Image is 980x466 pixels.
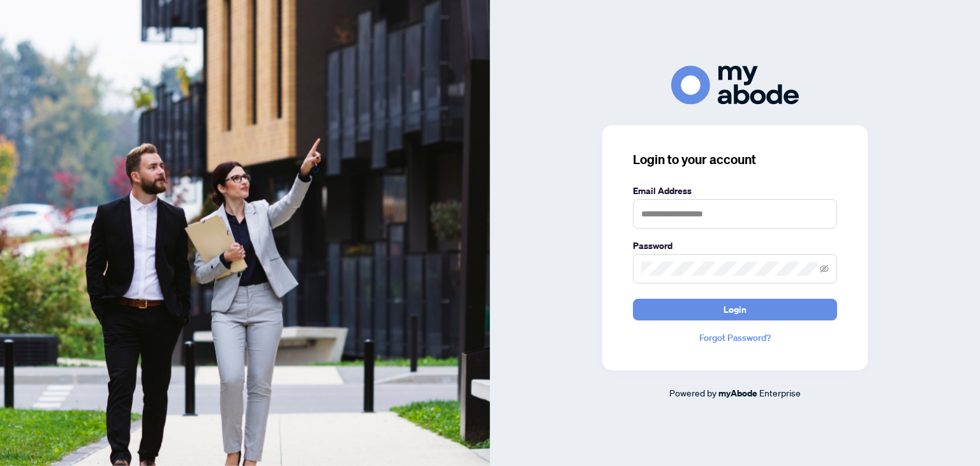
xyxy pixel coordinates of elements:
label: Email Address [633,184,837,198]
button: Login [633,299,837,320]
h3: Login to your account [633,151,837,169]
span: eye-invisible [820,264,829,273]
a: Forgot Password? [633,331,837,345]
span: Login [724,299,746,320]
label: Password [633,239,837,253]
span: Enterprise [759,387,801,398]
span: Powered by [669,387,716,398]
a: myAbode [718,386,757,400]
img: ma-logo [671,66,799,105]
